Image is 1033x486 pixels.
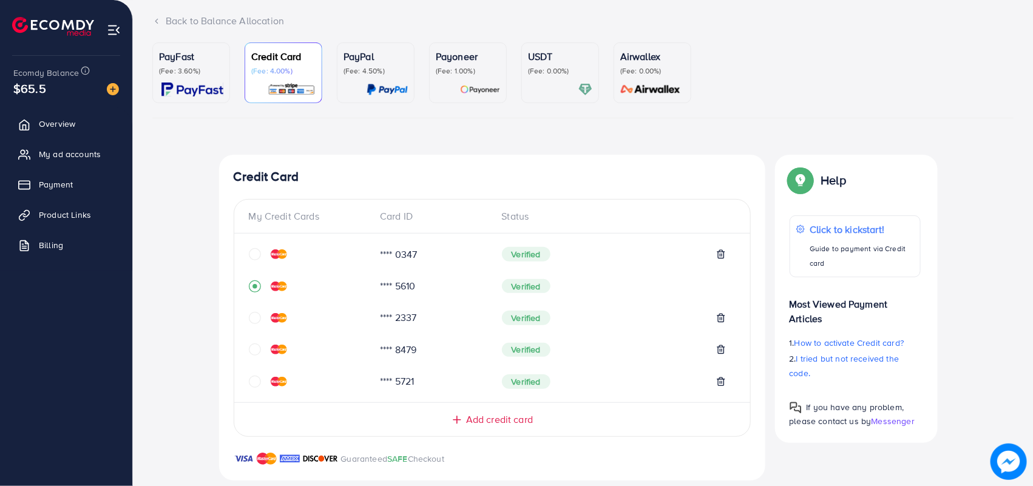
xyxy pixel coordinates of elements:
[249,248,261,260] svg: circle
[502,343,550,357] span: Verified
[872,415,915,427] span: Messenger
[790,336,921,350] p: 1.
[344,49,408,64] p: PayPal
[161,83,223,96] img: card
[790,401,904,427] span: If you have any problem, please contact us by
[9,203,123,227] a: Product Links
[271,282,287,291] img: credit
[620,49,685,64] p: Airwallex
[9,142,123,166] a: My ad accounts
[617,83,685,96] img: card
[810,222,913,237] p: Click to kickstart!
[502,247,550,262] span: Verified
[234,169,751,184] h4: Credit Card
[810,241,913,271] p: Guide to payment via Credit card
[257,451,277,466] img: brand
[790,287,921,326] p: Most Viewed Payment Articles
[387,453,408,465] span: SAFE
[502,374,550,389] span: Verified
[159,66,223,76] p: (Fee: 3.60%)
[249,343,261,356] svg: circle
[790,351,921,380] p: 2.
[159,49,223,64] p: PayFast
[528,49,592,64] p: USDT
[790,402,802,414] img: Popup guide
[280,451,300,466] img: brand
[502,311,550,325] span: Verified
[12,17,94,36] img: logo
[502,279,550,294] span: Verified
[460,83,500,96] img: card
[341,451,445,466] p: Guaranteed Checkout
[249,280,261,292] svg: record circle
[271,345,287,354] img: credit
[367,83,408,96] img: card
[249,209,371,223] div: My Credit Cards
[107,83,119,95] img: image
[249,376,261,388] svg: circle
[251,66,316,76] p: (Fee: 4.00%)
[821,173,847,187] p: Help
[492,209,736,223] div: Status
[9,172,123,197] a: Payment
[303,451,338,466] img: brand
[578,83,592,96] img: card
[268,83,316,96] img: card
[39,118,75,130] span: Overview
[39,178,73,191] span: Payment
[466,413,533,427] span: Add credit card
[39,148,101,160] span: My ad accounts
[152,14,1014,28] div: Back to Balance Allocation
[794,337,904,349] span: How to activate Credit card?
[107,23,121,37] img: menu
[436,66,500,76] p: (Fee: 1.00%)
[620,66,685,76] p: (Fee: 0.00%)
[249,312,261,324] svg: circle
[790,169,811,191] img: Popup guide
[9,233,123,257] a: Billing
[39,209,91,221] span: Product Links
[13,79,46,97] span: $65.5
[9,112,123,136] a: Overview
[436,49,500,64] p: Payoneer
[39,239,63,251] span: Billing
[528,66,592,76] p: (Fee: 0.00%)
[271,249,287,259] img: credit
[271,313,287,323] img: credit
[344,66,408,76] p: (Fee: 4.50%)
[234,451,254,466] img: brand
[991,444,1027,480] img: image
[370,209,492,223] div: Card ID
[13,67,79,79] span: Ecomdy Balance
[251,49,316,64] p: Credit Card
[271,377,287,386] img: credit
[790,353,899,379] span: I tried but not received the code.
